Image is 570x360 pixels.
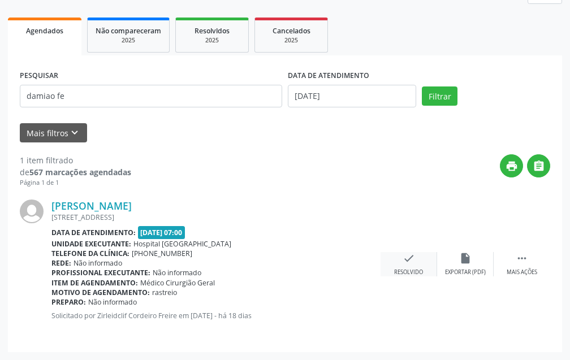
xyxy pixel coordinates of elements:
span: Resolvidos [195,26,230,36]
div: Resolvido [394,268,423,276]
input: Selecione um intervalo [288,85,416,107]
input: Nome, CNS [20,85,282,107]
b: Preparo: [51,297,86,307]
div: de [20,166,131,178]
i:  [533,160,545,172]
span: Hospital [GEOGRAPHIC_DATA] [133,239,231,249]
span: Cancelados [273,26,310,36]
span: [DATE] 07:00 [138,226,185,239]
i:  [516,252,528,264]
a: [PERSON_NAME] [51,199,132,212]
i: check [403,252,415,264]
span: Não compareceram [96,26,161,36]
b: Telefone da clínica: [51,249,129,258]
b: Motivo de agendamento: [51,288,150,297]
span: [PHONE_NUMBER] [132,249,192,258]
b: Rede: [51,258,71,268]
span: Não informado [88,297,137,307]
div: 2025 [96,36,161,45]
div: Exportar (PDF) [445,268,486,276]
button: Mais filtroskeyboard_arrow_down [20,123,87,143]
b: Unidade executante: [51,239,131,249]
span: rastreio [152,288,177,297]
i: print [506,160,518,172]
span: Não informado [74,258,122,268]
b: Data de atendimento: [51,228,136,237]
div: 2025 [184,36,240,45]
button: Filtrar [422,86,457,106]
b: Profissional executante: [51,268,150,277]
button:  [527,154,550,177]
img: img [20,199,44,223]
span: Agendados [26,26,63,36]
i: insert_drive_file [459,252,472,264]
div: 1 item filtrado [20,154,131,166]
button: print [500,154,523,177]
div: [STREET_ADDRESS] [51,212,381,222]
strong: 567 marcações agendadas [29,167,131,177]
span: Não informado [153,268,201,277]
span: Médico Cirurgião Geral [140,278,215,288]
label: PESQUISAR [20,67,58,85]
b: Item de agendamento: [51,278,138,288]
div: 2025 [263,36,319,45]
i: keyboard_arrow_down [68,127,81,139]
div: Mais ações [507,268,537,276]
div: Página 1 de 1 [20,178,131,188]
label: DATA DE ATENDIMENTO [288,67,369,85]
p: Solicitado por Zirleidclif Cordeiro Freire em [DATE] - há 18 dias [51,311,381,320]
